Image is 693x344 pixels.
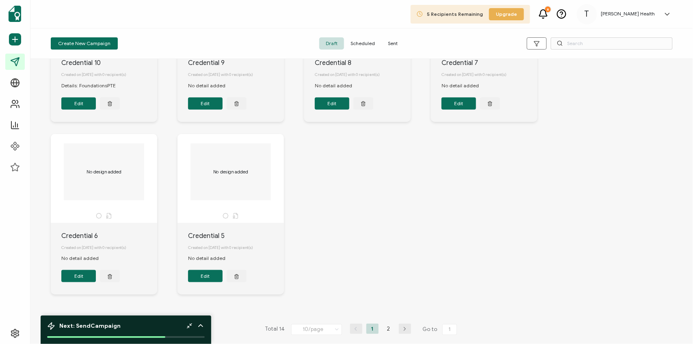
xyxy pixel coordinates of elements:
div: No detail added [61,255,107,262]
button: Edit [442,97,476,110]
span: Sent [381,37,404,50]
div: Credential 8 [315,58,411,68]
div: Credential 9 [188,58,284,68]
button: Edit [61,97,96,110]
span: Total 14 [265,324,285,335]
span: Draft [319,37,344,50]
div: Created on [DATE] with 0 recipient(s) [188,68,284,82]
span: 5 Recipients Remaining [427,11,483,17]
h5: [PERSON_NAME] Health [601,11,655,17]
button: Create New Campaign [51,37,118,50]
div: No detail added [315,82,360,89]
button: Edit [61,270,96,282]
span: Create New Campaign [58,41,110,46]
div: No detail added [188,82,234,89]
span: Next: Send [59,322,121,329]
div: 8 [545,6,551,12]
div: No detail added [188,255,234,262]
div: Created on [DATE] with 0 recipient(s) [442,68,537,82]
div: Created on [DATE] with 0 recipient(s) [188,241,284,255]
img: sertifier-logomark-colored.svg [9,6,21,22]
div: No detail added [442,82,487,89]
span: Go to [423,324,459,335]
li: 1 [366,324,379,334]
div: Credential 5 [188,231,284,241]
input: Search [551,37,673,50]
div: Created on [DATE] with 0 recipient(s) [315,68,411,82]
div: Details: FoundationsPTE [61,82,124,89]
div: Credential 10 [61,58,157,68]
span: T [585,8,589,20]
b: Campaign [91,322,121,329]
button: Edit [188,270,223,282]
li: 2 [383,324,395,334]
input: Select [291,324,342,335]
button: Edit [315,97,349,110]
span: Upgrade [496,11,517,18]
div: Created on [DATE] with 0 recipient(s) [61,241,157,255]
div: Created on [DATE] with 0 recipient(s) [61,68,157,82]
span: Scheduled [344,37,381,50]
div: Credential 6 [61,231,157,241]
button: Edit [188,97,223,110]
iframe: Chat Widget [652,305,693,344]
div: Credential 7 [442,58,537,68]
